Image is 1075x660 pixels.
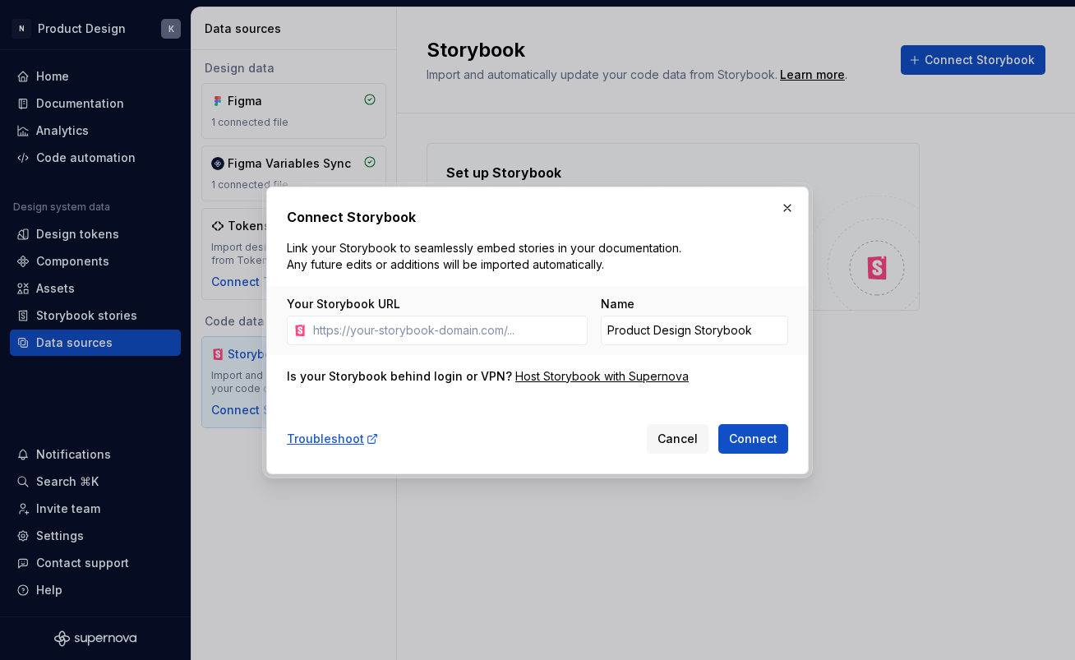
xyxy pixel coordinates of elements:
[515,368,689,385] a: Host Storybook with Supernova
[718,424,788,454] button: Connect
[287,368,512,385] div: Is your Storybook behind login or VPN?
[287,207,788,227] h2: Connect Storybook
[287,240,688,273] p: Link your Storybook to seamlessly embed stories in your documentation. Any future edits or additi...
[657,431,698,447] span: Cancel
[307,316,588,345] input: https://your-storybook-domain.com/...
[647,424,708,454] button: Cancel
[729,431,777,447] span: Connect
[601,316,788,345] input: Custom Storybook Name
[601,296,634,312] label: Name
[287,296,400,312] label: Your Storybook URL
[287,431,379,447] a: Troubleshoot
